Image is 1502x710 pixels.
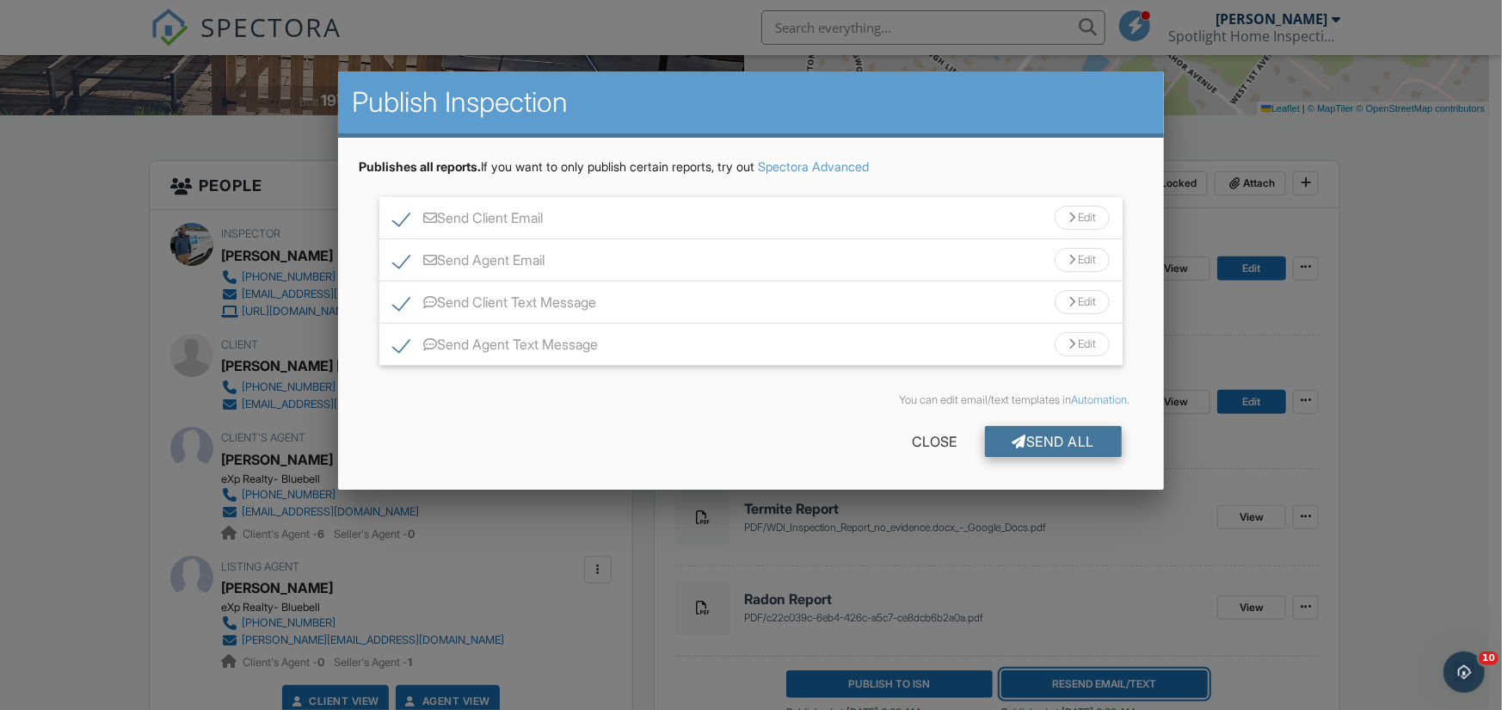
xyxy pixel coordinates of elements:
label: Send Client Email [393,210,543,232]
div: Edit [1055,248,1110,272]
label: Send Client Text Message [393,294,596,316]
span: If you want to only publish certain reports, try out [359,159,754,174]
label: Send Agent Email [393,252,545,274]
label: Send Agent Text Message [393,336,598,358]
div: Edit [1055,206,1110,230]
strong: Publishes all reports. [359,159,481,174]
a: Spectora Advanced [758,159,869,174]
a: Automation [1071,393,1127,406]
div: Edit [1055,332,1110,356]
h2: Publish Inspection [352,85,1150,120]
div: Close [885,426,985,457]
span: 10 [1479,651,1499,665]
div: You can edit email/text templates in . [372,393,1130,407]
div: Edit [1055,290,1110,314]
div: Send All [985,426,1123,457]
iframe: Intercom live chat [1444,651,1485,693]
